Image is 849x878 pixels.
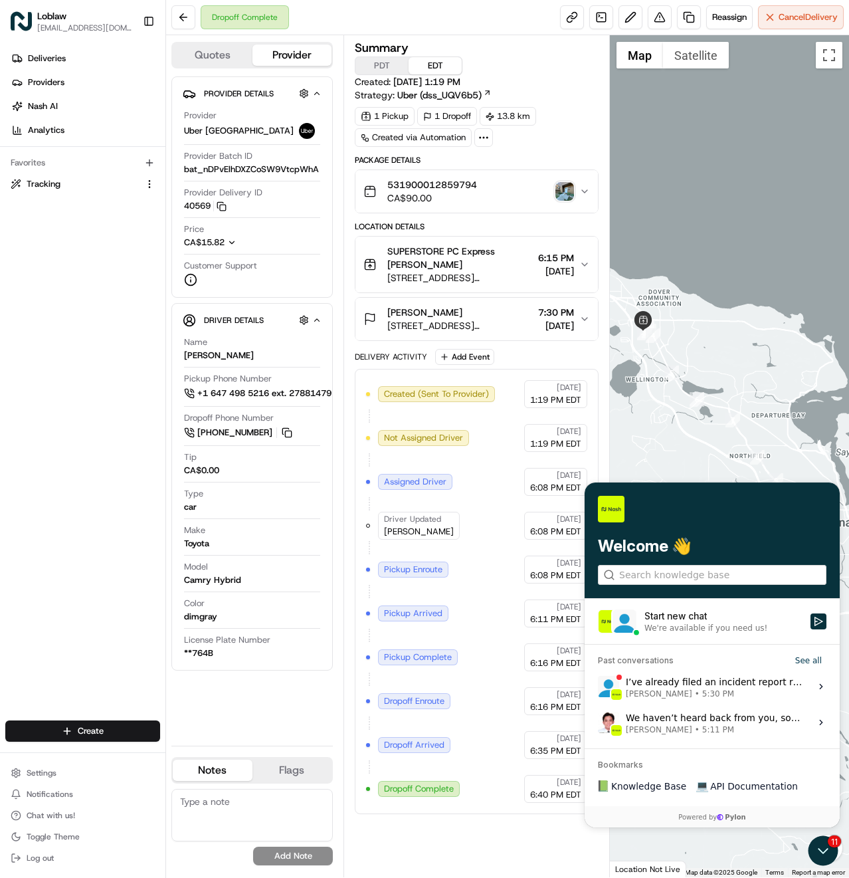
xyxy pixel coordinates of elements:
[685,869,757,876] span: Map data ©2025 Google
[530,657,581,669] span: 6:16 PM EDT
[384,783,454,795] span: Dropoff Complete
[792,869,845,876] a: Report a map error
[355,42,409,54] h3: Summary
[184,611,217,623] div: dimgray
[184,538,209,550] div: Toyota
[355,352,427,362] div: Delivery Activity
[184,412,274,424] span: Dropoff Phone Number
[299,123,315,139] img: uber-new-logo.jpeg
[5,785,160,804] button: Notifications
[613,860,657,877] img: Google
[5,827,160,846] button: Toggle Theme
[538,251,574,265] span: 6:15 PM
[5,806,160,825] button: Chat with us!
[27,178,60,190] span: Tracking
[409,57,462,74] button: EDT
[585,483,840,827] iframe: Customer support window
[184,237,225,248] span: CA$15.82
[557,645,581,656] span: [DATE]
[384,607,442,619] span: Pickup Arrived
[384,739,444,751] span: Dropoff Arrived
[557,777,581,788] span: [DATE]
[184,425,294,440] a: [PHONE_NUMBER]
[779,11,838,23] span: Cancel Delivery
[806,834,842,870] iframe: Open customer support
[173,760,252,781] button: Notes
[397,88,482,102] span: Uber (dss_UQV6b5)
[184,110,217,122] span: Provider
[184,200,227,212] button: 40569
[5,48,165,69] a: Deliveries
[355,298,598,340] button: [PERSON_NAME][STREET_ADDRESS][PERSON_NAME]7:30 PM[DATE]
[384,476,446,488] span: Assigned Driver
[435,349,494,365] button: Add Event
[538,306,574,319] span: 7:30 PM
[384,526,454,538] span: [PERSON_NAME]
[538,319,574,332] span: [DATE]
[690,392,704,407] div: 6
[28,100,58,112] span: Nash AI
[27,768,56,778] span: Settings
[37,9,66,23] button: Loblaw
[184,488,203,500] span: Type
[417,107,477,126] div: 1 Dropoff
[664,366,679,380] div: 5
[184,237,301,249] button: CA$15.82
[355,75,460,88] span: Created:
[355,221,599,232] div: Location Details
[11,11,32,32] img: Loblaw
[184,223,204,235] span: Price
[355,128,472,147] a: Created via Automation
[184,501,197,513] div: car
[530,526,581,538] span: 6:08 PM EDT
[384,388,489,400] span: Created (Sent To Provider)
[28,76,64,88] span: Providers
[184,373,272,385] span: Pickup Phone Number
[5,72,165,93] a: Providers
[252,760,332,781] button: Flags
[183,309,322,331] button: Driver Details
[555,182,574,201] img: photo_proof_of_delivery image
[384,564,442,576] span: Pickup Enroute
[712,11,747,23] span: Reassign
[480,107,536,126] div: 13.8 km
[197,427,272,439] span: [PHONE_NUMBER]
[5,5,138,37] button: LoblawLoblaw[EMAIL_ADDRESS][DOMAIN_NAME]
[387,191,477,205] span: CA$90.00
[184,386,353,401] button: +1 647 498 5216 ext. 27881479
[706,5,753,29] button: Reassign
[11,178,139,190] a: Tracking
[538,265,574,278] span: [DATE]
[184,336,207,348] span: Name
[5,720,160,742] button: Create
[5,152,160,173] div: Favorites
[557,426,581,437] span: [DATE]
[530,701,581,713] span: 6:16 PM EDT
[355,237,598,292] button: SUPERSTORE PC Express [PERSON_NAME][STREET_ADDRESS][PERSON_NAME]6:15 PM[DATE]
[183,82,322,104] button: Provider Details
[184,524,205,536] span: Make
[78,725,104,737] span: Create
[184,350,254,362] div: [PERSON_NAME]
[384,651,452,663] span: Pickup Complete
